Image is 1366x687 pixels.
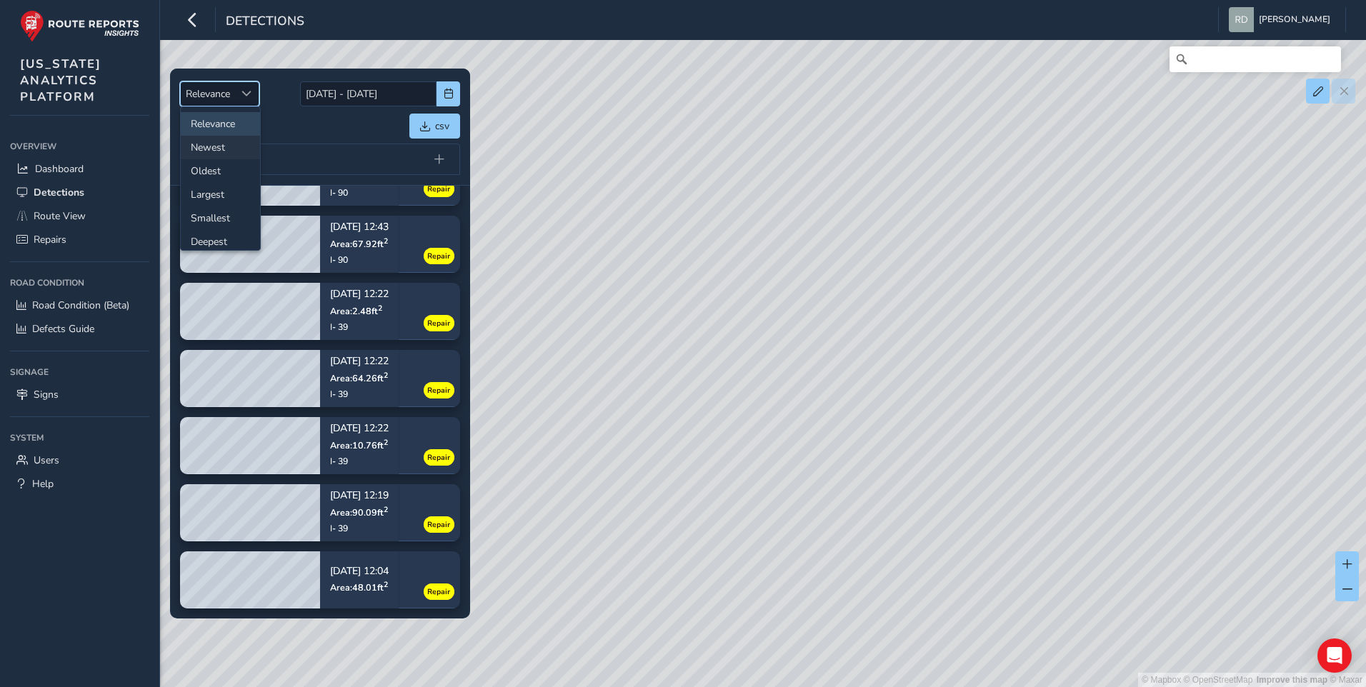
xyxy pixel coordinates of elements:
[330,372,388,384] span: Area: 64.26 ft
[181,136,260,159] li: Newest
[330,321,389,333] div: I- 39
[384,437,388,448] sup: 2
[181,159,260,183] li: Oldest
[330,424,389,434] p: [DATE] 12:22
[10,472,149,496] a: Help
[32,477,54,491] span: Help
[427,452,450,463] span: Repair
[10,136,149,157] div: Overview
[1229,7,1254,32] img: diamond-layout
[427,184,450,195] span: Repair
[1170,46,1341,72] input: Search
[330,491,389,501] p: [DATE] 12:19
[34,388,59,401] span: Signs
[20,56,101,105] span: [US_STATE] ANALYTICS PLATFORM
[330,187,389,199] div: I- 90
[10,228,149,251] a: Repairs
[10,204,149,228] a: Route View
[10,448,149,472] a: Users
[10,427,149,448] div: System
[330,357,389,367] p: [DATE] 12:22
[181,112,260,136] li: Relevance
[330,388,389,400] div: I- 39
[330,581,388,593] span: Area: 48.01 ft
[378,303,382,314] sup: 2
[330,439,388,451] span: Area: 10.76 ft
[32,322,94,336] span: Defects Guide
[32,299,129,312] span: Road Condition (Beta)
[427,586,450,598] span: Repair
[330,456,389,467] div: I- 39
[409,114,460,139] button: csv
[10,181,149,204] a: Detections
[226,12,304,32] span: Detections
[330,305,382,317] span: Area: 2.48 ft
[330,223,389,233] p: [DATE] 12:43
[34,233,66,246] span: Repairs
[35,162,84,176] span: Dashboard
[427,519,450,531] span: Repair
[235,82,259,106] div: Sort by Date
[181,183,260,206] li: Largest
[34,453,59,467] span: Users
[330,254,389,266] div: I- 90
[1259,7,1330,32] span: [PERSON_NAME]
[330,238,388,250] span: Area: 67.92 ft
[330,566,389,576] p: [DATE] 12:04
[435,119,449,133] span: csv
[384,370,388,381] sup: 2
[34,186,84,199] span: Detections
[181,82,235,106] span: Relevance
[10,272,149,294] div: Road Condition
[427,251,450,262] span: Repair
[10,317,149,341] a: Defects Guide
[181,230,260,254] li: Deepest
[34,209,86,223] span: Route View
[20,10,139,42] img: rr logo
[1317,638,1352,673] div: Open Intercom Messenger
[384,504,388,515] sup: 2
[181,206,260,230] li: Smallest
[10,383,149,406] a: Signs
[10,294,149,317] a: Road Condition (Beta)
[330,523,389,534] div: I- 39
[384,579,388,590] sup: 2
[427,318,450,329] span: Repair
[10,361,149,383] div: Signage
[1229,7,1335,32] button: [PERSON_NAME]
[427,385,450,396] span: Repair
[330,290,389,300] p: [DATE] 12:22
[384,236,388,246] sup: 2
[330,506,388,518] span: Area: 90.09 ft
[10,157,149,181] a: Dashboard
